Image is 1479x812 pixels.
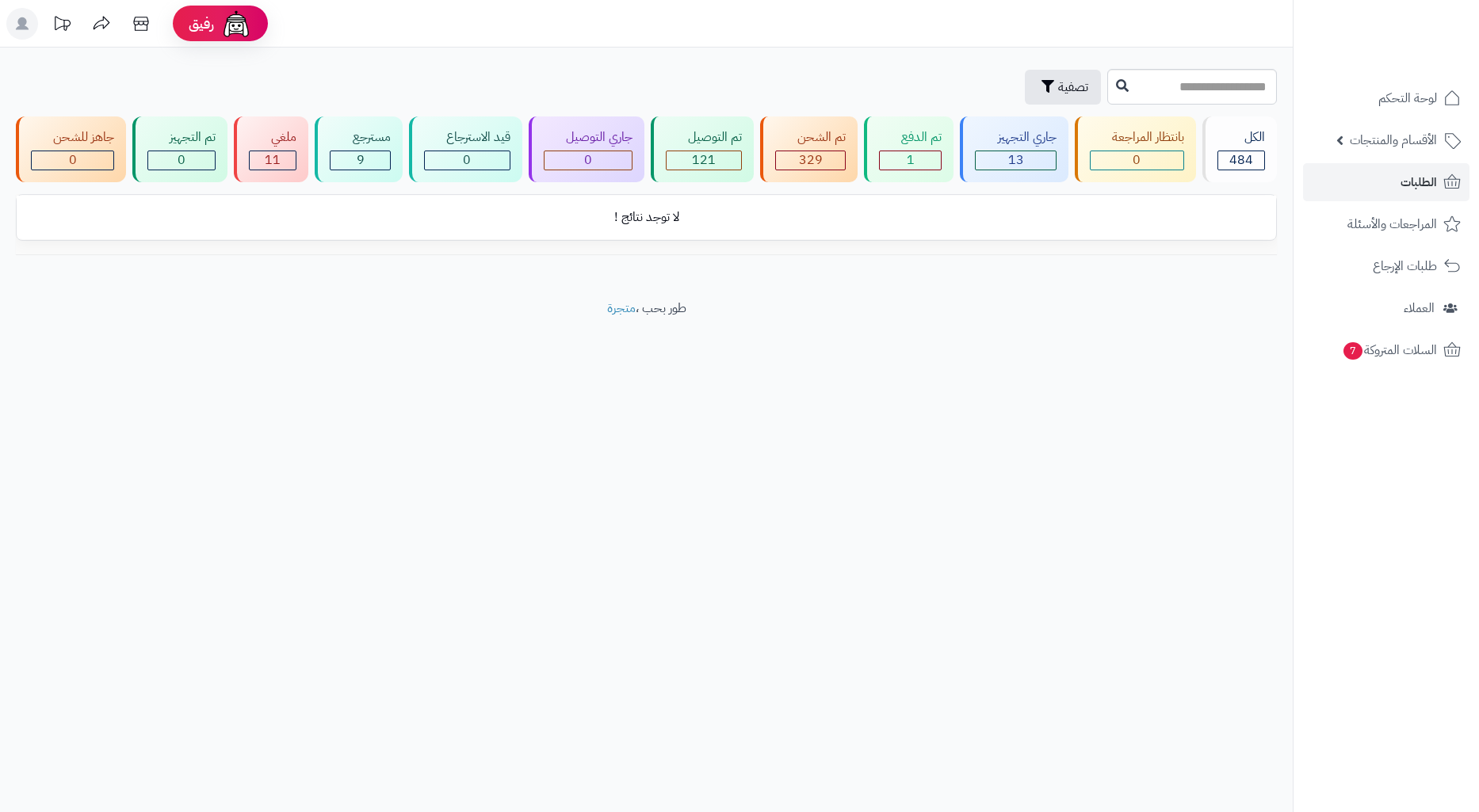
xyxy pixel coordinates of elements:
[1058,78,1088,97] span: تصفية
[667,151,741,170] div: 121
[1303,163,1469,201] a: الطلبات
[1229,151,1253,170] span: 484
[607,299,636,318] a: متجرة
[1072,116,1199,182] a: بانتظار المراجعة 0
[1303,247,1469,285] a: طلبات الإرجاع
[1342,339,1437,361] span: السلات المتروكة
[42,8,82,44] a: تحديثات المنصة
[330,128,390,147] div: مسترجع
[879,128,942,147] div: تم الدفع
[331,151,389,170] div: 9
[525,116,648,182] a: جاري التوصيل 0
[31,128,114,147] div: جاهز للشحن
[1303,331,1469,369] a: السلات المتروكة7
[178,151,185,170] span: 0
[250,151,296,170] div: 11
[648,116,757,182] a: تم التوصيل 121
[1373,255,1437,277] span: طلبات الإرجاع
[776,151,845,170] div: 329
[957,116,1071,182] a: جاري التجهيز 13
[775,128,846,147] div: تم الشحن
[189,14,214,33] span: رفيق
[463,151,471,170] span: 0
[584,151,592,170] span: 0
[975,128,1056,147] div: جاري التجهيز
[425,151,510,170] div: 0
[1303,205,1469,243] a: المراجعات والأسئلة
[1303,79,1469,117] a: لوحة التحكم
[692,151,716,170] span: 121
[424,128,510,147] div: قيد الاسترجاع
[545,151,632,170] div: 0
[147,128,216,147] div: تم التجهيز
[1378,87,1437,109] span: لوحة التحكم
[1091,151,1183,170] div: 0
[1371,12,1464,45] img: logo-2.png
[13,116,129,182] a: جاهز للشحن 0
[1350,129,1437,151] span: الأقسام والمنتجات
[861,116,957,182] a: تم الدفع 1
[129,116,231,182] a: تم التجهيز 0
[757,116,861,182] a: تم الشحن 329
[265,151,281,170] span: 11
[1347,213,1437,235] span: المراجعات والأسئلة
[406,116,525,182] a: قيد الاسترجاع 0
[357,151,365,170] span: 9
[1090,128,1184,147] div: بانتظار المراجعة
[907,151,915,170] span: 1
[880,151,941,170] div: 1
[69,151,77,170] span: 0
[1303,289,1469,327] a: العملاء
[1025,70,1101,105] button: تصفية
[1133,151,1141,170] span: 0
[1343,341,1363,360] span: 7
[1404,297,1435,319] span: العملاء
[1008,151,1024,170] span: 13
[1199,116,1280,182] a: الكل484
[311,116,405,182] a: مسترجع 9
[799,151,823,170] span: 329
[231,116,311,182] a: ملغي 11
[17,196,1276,239] td: لا توجد نتائج !
[1401,171,1437,193] span: الطلبات
[544,128,632,147] div: جاري التوصيل
[1217,128,1265,147] div: الكل
[976,151,1055,170] div: 13
[220,8,252,40] img: ai-face.png
[148,151,215,170] div: 0
[666,128,742,147] div: تم التوصيل
[249,128,296,147] div: ملغي
[32,151,113,170] div: 0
